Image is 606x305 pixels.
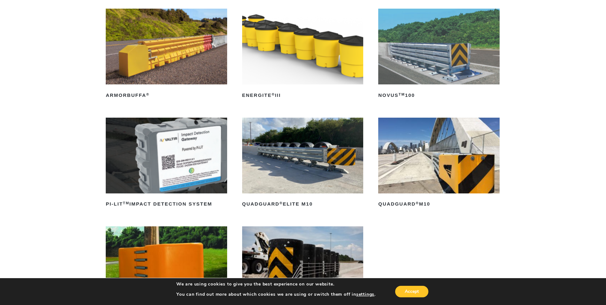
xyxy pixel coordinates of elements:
sup: TM [123,201,129,205]
sup: ® [280,201,283,205]
h2: ENERGITE III [242,90,364,100]
a: ArmorBuffa® [106,9,227,100]
sup: ® [416,201,419,205]
h2: ArmorBuffa [106,90,227,100]
h2: QuadGuard M10 [378,199,500,209]
sup: ® [146,92,150,96]
button: Accept [395,286,428,297]
sup: TM [399,92,405,96]
a: QuadGuard®Elite M10 [242,118,364,209]
h2: PI-LIT Impact Detection System [106,199,227,209]
h2: NOVUS 100 [378,90,500,100]
h2: QuadGuard Elite M10 [242,199,364,209]
button: settings [356,292,374,297]
a: NOVUSTM100 [378,9,500,100]
a: ENERGITE®III [242,9,364,100]
sup: ® [272,92,275,96]
a: PI-LITTMImpact Detection System [106,118,227,209]
a: QuadGuard®M10 [378,118,500,209]
p: We are using cookies to give you the best experience on our website. [176,281,376,287]
p: You can find out more about which cookies we are using or switch them off in . [176,292,376,297]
